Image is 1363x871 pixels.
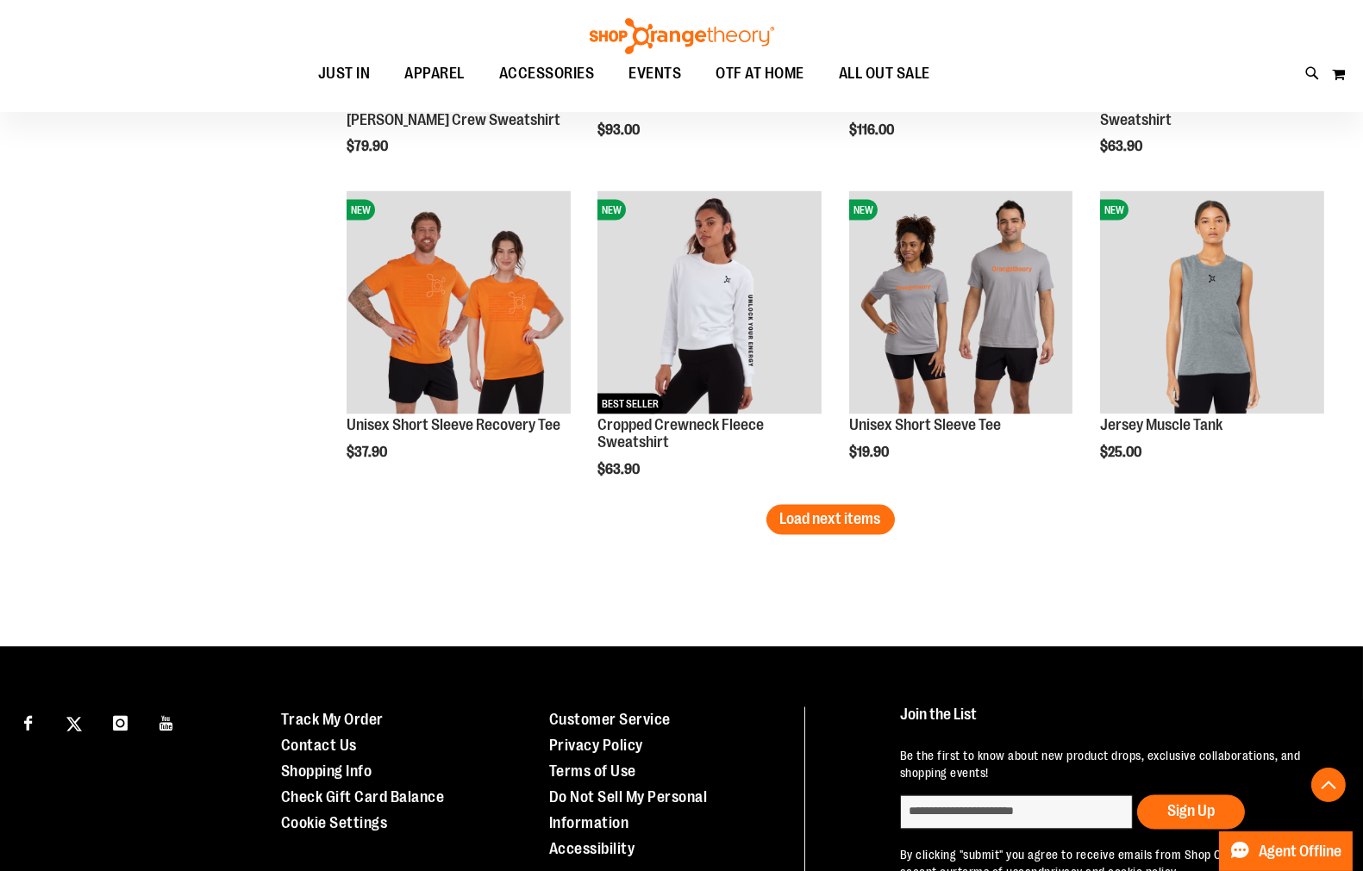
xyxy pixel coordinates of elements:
[105,707,135,737] a: Visit our Instagram page
[281,763,372,781] a: Shopping Info
[152,707,182,737] a: Visit our Youtube page
[839,54,930,93] span: ALL OUT SALE
[549,789,708,832] a: Do Not Sell My Personal Information
[13,707,43,737] a: Visit our Facebook page
[281,815,388,832] a: Cookie Settings
[338,183,579,505] div: product
[59,707,90,737] a: Visit our X page
[1100,416,1222,433] a: Jersey Muscle Tank
[1100,191,1324,418] a: Jersey Muscle TankNEW
[1100,200,1129,221] span: NEW
[1311,768,1346,802] button: Back To Top
[849,445,891,460] span: $19.90
[347,139,391,154] span: $79.90
[900,795,1133,830] input: enter email
[849,416,1001,433] a: Unisex Short Sleeve Tee
[281,789,445,806] a: Check Gift Card Balance
[1100,94,1284,128] a: Unisex Crewneck 365 Fleece Sweatshirt
[549,763,636,781] a: Terms of Use
[597,394,663,414] span: BEST SELLER
[597,191,822,418] a: Cropped Crewneck Fleece SweatshirtNEWBEST SELLER
[900,748,1329,782] p: Be the first to know about new product drops, exclusive collaborations, and shopping events!
[849,191,1073,418] a: Unisex Short Sleeve TeeNEW
[597,416,764,451] a: Cropped Crewneck Fleece Sweatshirt
[597,200,626,221] span: NEW
[549,737,643,755] a: Privacy Policy
[347,191,571,415] img: Unisex Short Sleeve Recovery Tee
[66,717,82,732] img: Twitter
[549,841,635,858] a: Accessibility
[597,122,642,138] span: $93.00
[549,712,671,729] a: Customer Service
[499,54,595,93] span: ACCESSORIES
[347,416,560,433] a: Unisex Short Sleeve Recovery Tee
[347,200,375,221] span: NEW
[347,445,390,460] span: $37.90
[841,183,1082,505] div: product
[347,94,560,128] a: Unisex Everyday French [PERSON_NAME] Crew Sweatshirt
[766,505,895,535] button: Load next items
[1219,831,1353,871] button: Agent Offline
[1259,843,1341,860] span: Agent Offline
[597,462,642,477] span: $63.90
[900,707,1329,739] h4: Join the List
[1091,183,1333,505] div: product
[587,18,777,54] img: Shop Orangetheory
[849,200,878,221] span: NEW
[589,183,830,521] div: product
[716,54,805,93] span: OTF AT HOME
[597,191,822,415] img: Cropped Crewneck Fleece Sweatshirt
[347,191,571,418] a: Unisex Short Sleeve Recovery TeeNEW
[780,511,881,528] span: Load next items
[1100,445,1144,460] span: $25.00
[405,54,466,93] span: APPAREL
[1137,795,1245,830] button: Sign Up
[1167,803,1215,820] span: Sign Up
[629,54,682,93] span: EVENTS
[849,122,897,138] span: $116.00
[849,191,1073,415] img: Unisex Short Sleeve Tee
[318,54,371,93] span: JUST IN
[1100,139,1145,154] span: $63.90
[1100,191,1324,415] img: Jersey Muscle Tank
[281,712,384,729] a: Track My Order
[281,737,357,755] a: Contact Us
